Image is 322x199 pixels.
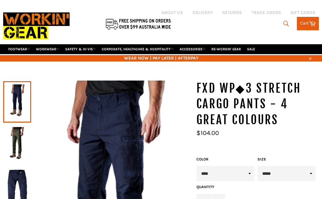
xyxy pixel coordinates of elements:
a: RE-WORKIN' GEAR [209,44,243,54]
label: Quantity [196,184,225,190]
img: Flat $9.95 shipping Australia wide [105,18,172,30]
a: CORPORATE, HEALTHCARE & HOSPITALITY [99,44,176,54]
a: SALE [244,44,257,54]
a: GIFT CARDS [291,10,315,16]
img: Workin Gear leaders in Workwear, Safety Boots, PPE, Uniforms. Australia's No.1 in Workwear [3,8,70,44]
a: FOOTWEAR [6,44,32,54]
a: Cart [297,17,319,30]
a: WORKWEAR [33,44,62,54]
span: WEAR NOW | PAY LATER | AFTERPAY [3,55,319,61]
h1: FXD WP◆3 Stretch Cargo Pants - 4 Great Colours [196,81,319,128]
a: TRACK ORDER [251,10,281,16]
img: FXD WP◆3 Stretch Cargo Pants - 4 Great Colours - Workin' Gear [6,127,28,162]
a: RETURNS [222,10,242,16]
label: Color [196,157,255,162]
a: SAFETY & HI VIS [63,44,98,54]
label: Size [257,157,316,162]
a: ACCESSORIES [177,44,208,54]
span: $104.00 [196,129,219,137]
